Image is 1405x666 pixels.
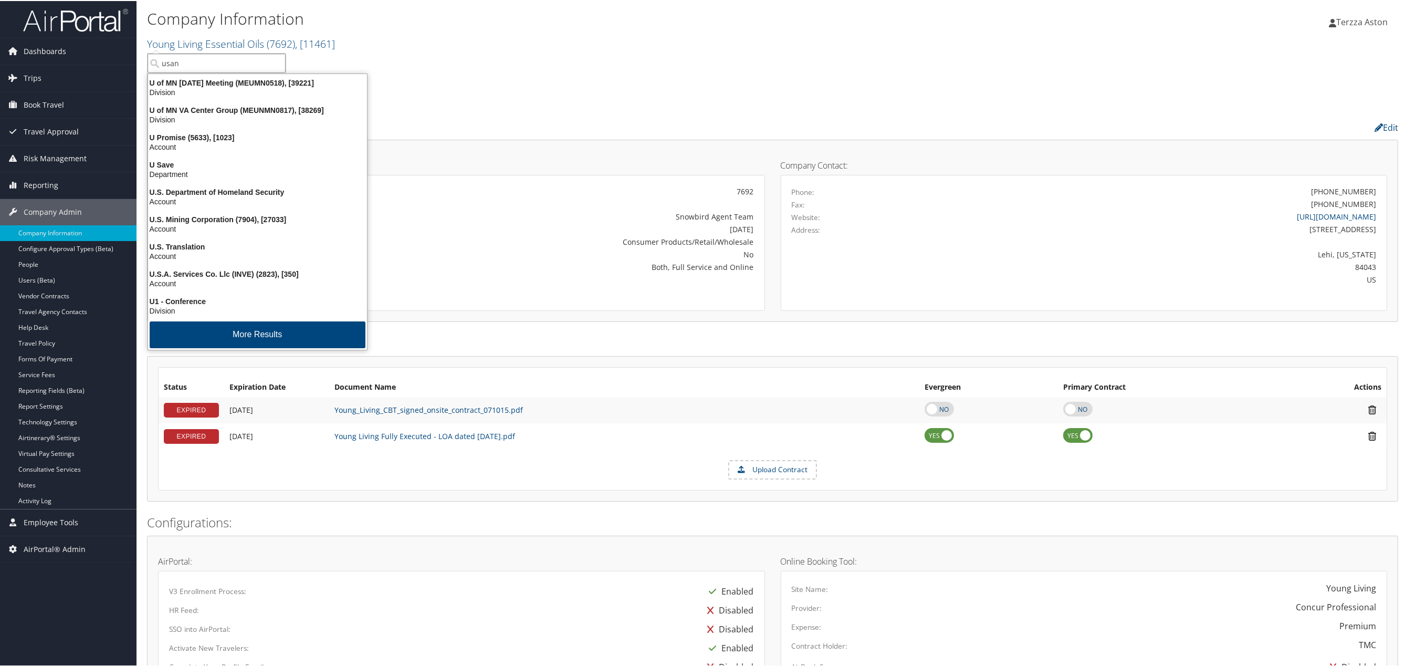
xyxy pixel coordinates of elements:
div: U of MN VA Center Group (MEUNMN0817), [38269] [142,105,373,114]
h2: Company Profile: [147,117,976,135]
div: Division [142,87,373,96]
label: Phone: [792,186,815,196]
h4: Company Contact: [781,160,1388,169]
div: [STREET_ADDRESS] [941,223,1376,234]
span: Travel Approval [24,118,79,144]
span: [DATE] [229,430,253,440]
span: Book Travel [24,91,64,117]
span: Terzza Aston [1336,15,1388,27]
div: US [941,273,1376,284]
div: 7692 [369,185,753,196]
h1: Company Information [147,7,981,29]
div: Account [142,196,373,205]
button: More Results [150,320,365,347]
div: Lehi, [US_STATE] [941,248,1376,259]
label: SSO into AirPortal: [169,623,230,633]
span: [DATE] [229,404,253,414]
div: 84043 [941,261,1376,272]
span: Risk Management [24,144,87,171]
h4: Online Booking Tool: [781,556,1388,565]
div: TMC [1359,638,1376,650]
span: ( 7692 ) [267,36,295,50]
div: [PHONE_NUMBER] [1311,197,1376,209]
div: U.S. Mining Corporation (7904), [27033] [142,214,373,223]
div: Account [142,141,373,151]
div: Department [142,169,373,178]
label: Activate New Travelers: [169,642,249,652]
a: Young Living Fully Executed - LOA dated [DATE].pdf [334,430,515,440]
a: Young_Living_CBT_signed_onsite_contract_071015.pdf [334,404,523,414]
input: Search Accounts [148,53,286,72]
label: Site Name: [792,583,829,594]
th: Primary Contract [1058,377,1274,396]
div: Both, Full Service and Online [369,261,753,272]
div: U1 - Conference [142,296,373,305]
span: Company Admin [24,198,82,224]
div: U.S. Department of Homeland Security [142,186,373,196]
div: EXPIRED [164,428,219,443]
span: Trips [24,64,41,90]
label: Expense: [792,621,822,631]
th: Actions [1274,377,1387,396]
div: U.S. Translation [142,241,373,251]
label: Website: [792,211,821,222]
div: Account [142,278,373,287]
div: Add/Edit Date [229,404,324,414]
i: Remove Contract [1363,430,1381,441]
label: Provider: [792,602,822,612]
label: HR Feed: [169,604,199,615]
span: AirPortal® Admin [24,535,86,561]
div: Account [142,223,373,233]
div: Division [142,305,373,315]
img: airportal-logo.png [23,7,128,32]
label: Upload Contract [729,460,816,478]
div: Disabled [702,619,754,638]
div: Enabled [704,638,754,657]
div: U Promise (5633), [1023] [142,132,373,141]
div: Premium [1339,619,1376,631]
div: Add/Edit Date [229,431,324,440]
span: Employee Tools [24,508,78,535]
h2: Contracts: [147,333,1398,351]
h4: AirPortal: [158,556,765,565]
div: Snowbird Agent Team [369,210,753,221]
span: Dashboards [24,37,66,64]
div: U Save [142,159,373,169]
a: Terzza Aston [1329,5,1398,37]
div: Account [142,251,373,260]
label: Address: [792,224,821,234]
div: No [369,248,753,259]
i: Remove Contract [1363,403,1381,414]
label: Fax: [792,199,805,209]
div: U.S.A. Services Co. Llc (INVE) (2823), [350] [142,268,373,278]
div: Enabled [704,581,754,600]
th: Expiration Date [224,377,329,396]
th: Document Name [329,377,919,396]
span: , [ 11461 ] [295,36,335,50]
div: Disabled [702,600,754,619]
a: Edit [1375,121,1398,132]
span: Reporting [24,171,58,197]
div: [DATE] [369,223,753,234]
a: Young Living Essential Oils [147,36,335,50]
div: Division [142,114,373,123]
label: Contract Holder: [792,640,848,650]
div: Concur Professional [1296,600,1376,612]
div: Young Living [1326,581,1376,594]
a: [URL][DOMAIN_NAME] [1297,211,1376,221]
h2: Configurations: [147,513,1398,530]
th: Evergreen [919,377,1058,396]
div: EXPIRED [164,402,219,417]
label: V3 Enrollment Process: [169,585,246,596]
th: Status [159,377,224,396]
div: Consumer Products/Retail/Wholesale [369,235,753,246]
div: U of MN [DATE] Meeting (MEUMN0518), [39221] [142,77,373,87]
div: [PHONE_NUMBER] [1311,185,1376,196]
h4: Account Details: [158,160,765,169]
